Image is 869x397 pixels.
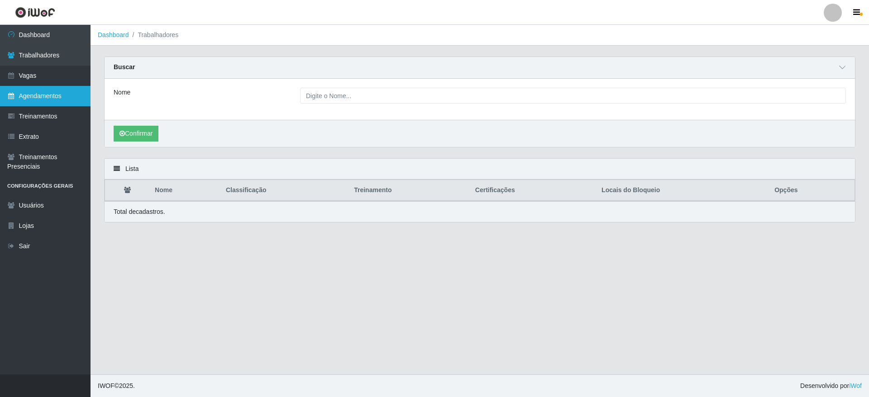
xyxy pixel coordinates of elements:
[129,30,179,40] li: Trabalhadores
[800,381,862,391] span: Desenvolvido por
[114,207,165,217] p: Total de cadastros.
[98,382,115,389] span: IWOF
[470,180,596,201] th: Certificações
[114,88,130,97] label: Nome
[15,7,55,18] img: CoreUI Logo
[849,382,862,389] a: iWof
[114,63,135,71] strong: Buscar
[300,88,846,104] input: Digite o Nome...
[596,180,769,201] th: Locais do Bloqueio
[349,180,470,201] th: Treinamento
[220,180,349,201] th: Classificação
[149,180,220,201] th: Nome
[91,25,869,46] nav: breadcrumb
[98,31,129,38] a: Dashboard
[98,381,135,391] span: © 2025 .
[769,180,855,201] th: Opções
[114,126,158,142] button: Confirmar
[105,159,855,180] div: Lista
